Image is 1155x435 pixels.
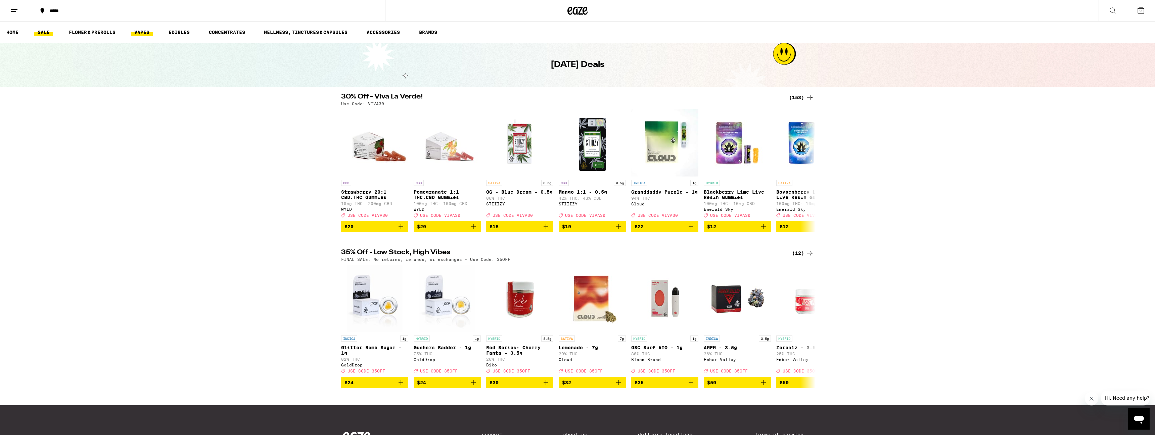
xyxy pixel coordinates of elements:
button: Add to bag [341,377,408,388]
div: (153) [789,93,814,102]
img: GoldDrop - Glitter Bomb Sugar - 1g [347,265,402,332]
p: 7g [618,335,626,342]
p: CBD [559,180,569,186]
div: STIIIZY [559,202,626,206]
span: $12 [707,224,716,229]
img: STIIIZY - OG - Blue Dream - 0.5g [486,109,553,176]
p: 1g [400,335,408,342]
p: AMPM - 3.5g [704,345,771,350]
span: USE CODE VIVA30 [493,213,533,217]
span: $32 [562,380,571,385]
p: 3.5g [759,335,771,342]
span: USE CODE VIVA30 [348,213,388,217]
div: Cloud [631,202,698,206]
p: Blackberry Lime Live Resin Gummies [704,189,771,200]
img: Bloom Brand - GSC Surf AIO - 1g [631,265,698,332]
span: USE CODE VIVA30 [783,213,823,217]
button: Add to bag [704,221,771,232]
div: WYLD [414,207,481,211]
span: USE CODE 35OFF [710,369,748,373]
span: $30 [490,380,499,385]
a: HOME [3,28,22,36]
p: INDICA [341,335,357,342]
span: $20 [344,224,354,229]
span: USE CODE 35OFF [493,369,530,373]
span: $19 [562,224,571,229]
p: Gushers Badder - 1g [414,345,481,350]
img: Cloud - Lemonade - 7g [559,265,626,332]
p: 86% THC [486,196,553,200]
p: 0.5g [614,180,626,186]
div: STIIIZY [486,202,553,206]
p: Boysenberry Lemonade Live Resin Gummies [776,189,843,200]
p: HYBRID [486,335,502,342]
a: VAPES [131,28,153,36]
div: Cloud [559,357,626,362]
p: 42% THC: 43% CBD [559,196,626,200]
h1: [DATE] Deals [551,59,604,71]
a: Open page for Boysenberry Lemonade Live Resin Gummies from Emerald Sky [776,109,843,221]
span: USE CODE 35OFF [565,369,603,373]
a: Open page for GSC Surf AIO - 1g from Bloom Brand [631,265,698,377]
div: GoldDrop [341,363,408,367]
a: Open page for Zerealz - 3.5g from Ember Valley [776,265,843,377]
p: 1g [473,335,481,342]
p: FINAL SALE: No returns, refunds, or exchanges - Use Code: 35OFF [341,257,510,262]
a: Open page for Granddaddy Purple - 1g from Cloud [631,109,698,221]
a: (12) [792,249,814,257]
p: HYBRID [631,335,647,342]
button: Add to bag [559,221,626,232]
p: 26% THC [486,357,553,361]
a: BRANDS [416,28,441,36]
a: EDIBLES [165,28,193,36]
iframe: Button to launch messaging window [1128,408,1150,430]
button: Add to bag [414,221,481,232]
span: $50 [707,380,716,385]
button: Add to bag [559,377,626,388]
p: 94% THC [631,196,698,200]
p: 20% THC [559,352,626,356]
p: INDICA [631,180,647,186]
p: 1g [690,180,698,186]
a: Open page for Lemonade - 7g from Cloud [559,265,626,377]
img: GoldDrop - Gushers Badder - 1g [419,265,475,332]
span: $20 [417,224,426,229]
p: 1g [690,335,698,342]
p: 75% THC [414,352,481,356]
span: $24 [417,380,426,385]
a: Open page for Gushers Badder - 1g from GoldDrop [414,265,481,377]
p: 0.5g [541,180,553,186]
img: WYLD - Strawberry 20:1 CBD:THC Gummies [341,109,408,176]
a: SALE [34,28,53,36]
p: 26% THC [704,352,771,356]
p: GSC Surf AIO - 1g [631,345,698,350]
div: Ember Valley [704,357,771,362]
a: FLOWER & PREROLLS [65,28,119,36]
p: 100mg THC: 100mg CBD [414,201,481,206]
span: USE CODE VIVA30 [710,213,750,217]
button: Add to bag [341,221,408,232]
span: $24 [344,380,354,385]
a: WELLNESS, TINCTURES & CAPSULES [261,28,351,36]
img: Emerald Sky - Blackberry Lime Live Resin Gummies [704,109,771,176]
img: Ember Valley - AMPM - 3.5g [704,265,771,332]
a: ACCESSORIES [363,28,403,36]
a: CONCENTRATES [205,28,248,36]
span: USE CODE 35OFF [783,369,820,373]
p: Mango 1:1 - 0.5g [559,189,626,195]
span: $50 [780,380,789,385]
div: Bloom Brand [631,357,698,362]
img: Cloud - Granddaddy Purple - 1g [631,109,698,176]
p: Pomegranate 1:1 THC:CBD Gummies [414,189,481,200]
span: $36 [635,380,644,385]
div: Ember Valley [776,357,843,362]
iframe: Message from company [1101,391,1150,405]
iframe: Close message [1085,392,1098,405]
span: $12 [780,224,789,229]
p: CBD [341,180,351,186]
p: HYBRID [776,335,792,342]
span: USE CODE VIVA30 [420,213,460,217]
p: 25% THC [776,352,843,356]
